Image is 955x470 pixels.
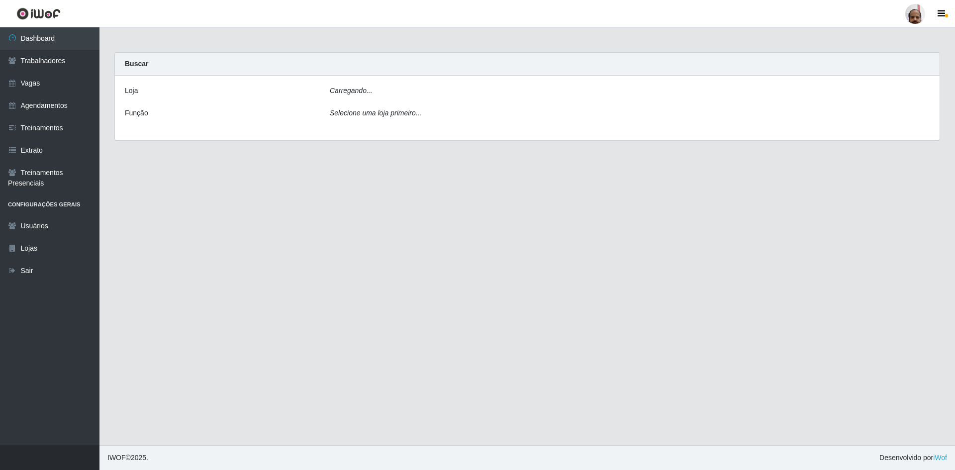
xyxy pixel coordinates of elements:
[107,453,148,463] span: © 2025 .
[125,108,148,118] label: Função
[330,87,373,94] i: Carregando...
[330,109,421,117] i: Selecione uma loja primeiro...
[933,454,947,462] a: iWof
[125,86,138,96] label: Loja
[125,60,148,68] strong: Buscar
[879,453,947,463] span: Desenvolvido por
[107,454,126,462] span: IWOF
[16,7,61,20] img: CoreUI Logo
